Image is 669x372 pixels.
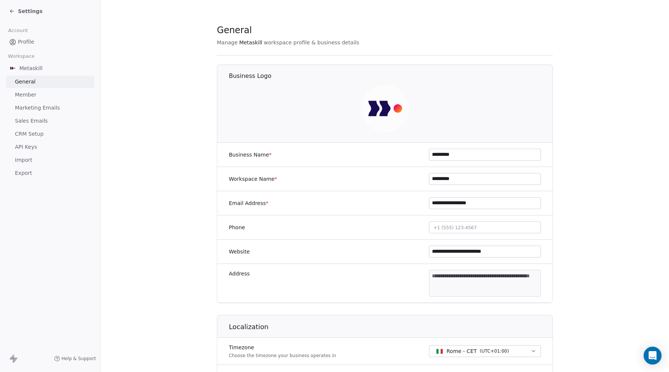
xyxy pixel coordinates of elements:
span: ( UTC+01:00 ) [480,348,509,354]
span: Profile [18,38,34,46]
span: +1 (555) 123-4567 [433,225,477,230]
span: API Keys [15,143,37,151]
h1: Business Logo [229,72,553,80]
span: Account [5,25,31,36]
a: Help & Support [54,356,96,362]
span: Metaskill [239,39,262,46]
span: Help & Support [62,356,96,362]
span: Settings [18,7,43,15]
a: CRM Setup [6,128,94,140]
a: Profile [6,36,94,48]
span: Workspace [5,51,38,62]
label: Timezone [229,344,336,351]
a: Sales Emails [6,115,94,127]
label: Website [229,248,250,255]
h1: Localization [229,322,553,331]
a: API Keys [6,141,94,153]
span: Sales Emails [15,117,48,125]
span: Rome - CET [446,347,477,355]
label: Email Address [229,199,268,207]
label: Address [229,270,250,277]
span: CRM Setup [15,130,44,138]
a: Import [6,154,94,166]
a: Settings [9,7,43,15]
a: Member [6,89,94,101]
span: General [217,25,252,36]
a: General [6,76,94,88]
a: Export [6,167,94,179]
span: Marketing Emails [15,104,60,112]
a: Marketing Emails [6,102,94,114]
span: Metaskill [19,64,43,72]
button: Rome - CET(UTC+01:00) [429,345,541,357]
label: Business Name [229,151,272,158]
img: AVATAR%20METASKILL%20-%20Colori%20Positivo.png [9,64,16,72]
span: workspace profile & business details [264,39,359,46]
div: Open Intercom Messenger [644,347,662,365]
span: General [15,78,35,86]
p: Choose the timezone your business operates in [229,353,336,359]
span: Import [15,156,32,164]
label: Workspace Name [229,175,277,183]
button: +1 (555) 123-4567 [429,221,541,233]
span: Manage [217,39,238,46]
img: AVATAR%20METASKILL%20-%20Colori%20Positivo.png [361,85,409,132]
label: Phone [229,224,245,231]
span: Export [15,169,32,177]
span: Member [15,91,37,99]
